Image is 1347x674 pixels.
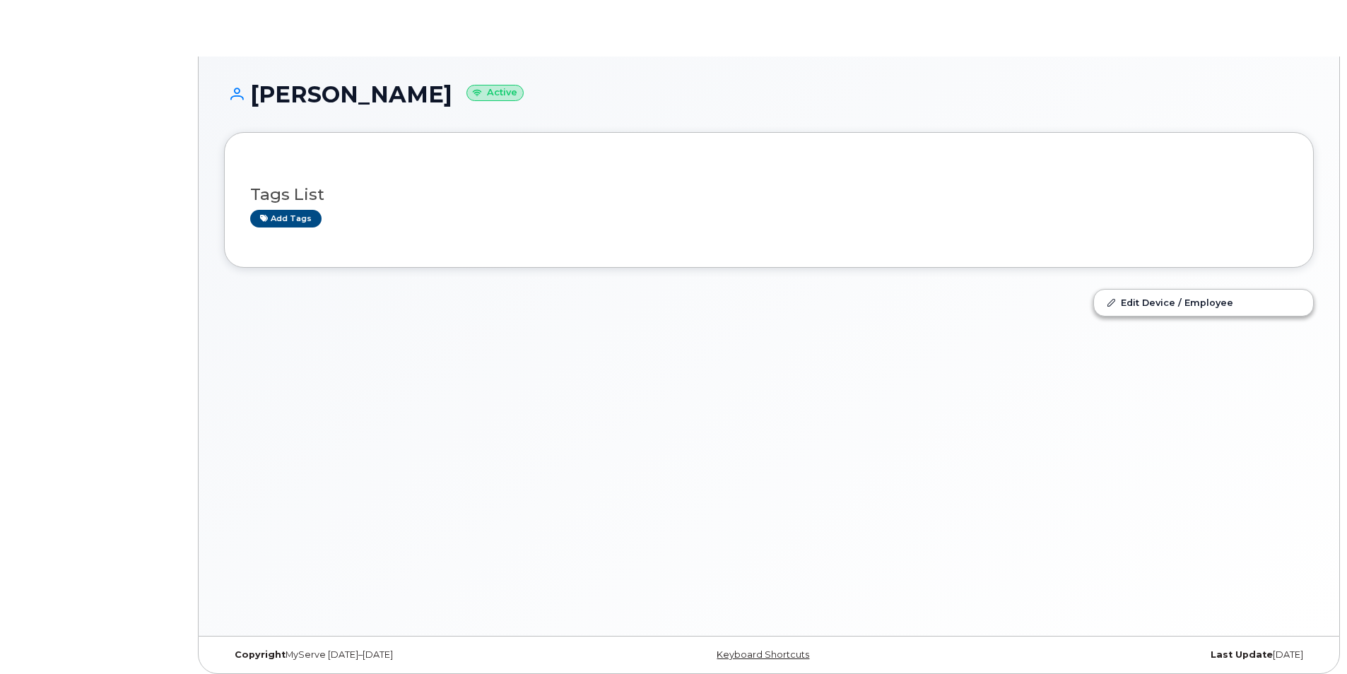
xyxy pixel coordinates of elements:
[1094,290,1313,315] a: Edit Device / Employee
[224,82,1314,107] h1: [PERSON_NAME]
[250,186,1288,203] h3: Tags List
[1211,649,1273,660] strong: Last Update
[250,210,322,227] a: Add tags
[235,649,286,660] strong: Copyright
[224,649,587,661] div: MyServe [DATE]–[DATE]
[466,85,524,101] small: Active
[951,649,1314,661] div: [DATE]
[717,649,809,660] a: Keyboard Shortcuts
